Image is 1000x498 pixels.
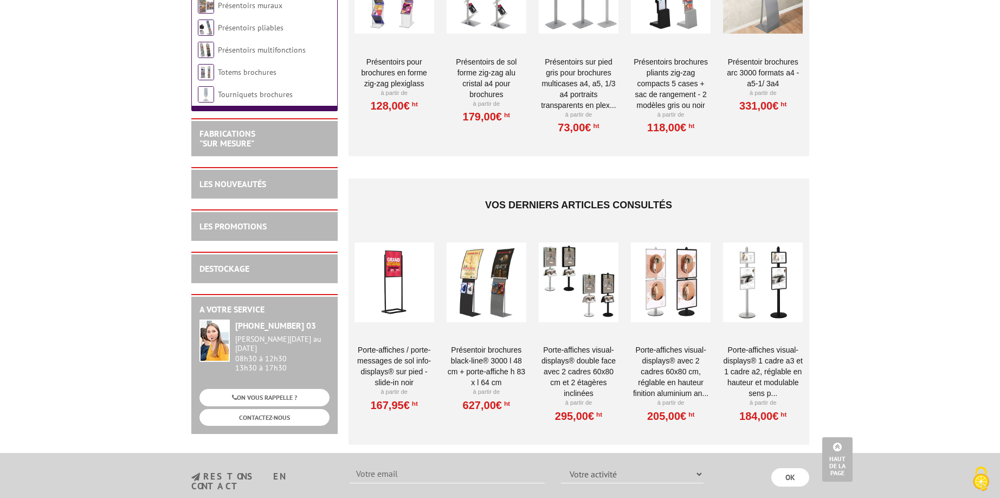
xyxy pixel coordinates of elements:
[198,42,214,58] img: Présentoirs multifonctions
[502,400,510,407] sup: HT
[235,335,330,372] div: 08h30 à 12h30 13h30 à 17h30
[558,124,599,131] a: 73,00€HT
[198,64,214,80] img: Totems brochures
[539,111,618,119] p: À partir de
[198,86,214,103] img: Tourniquets brochures
[370,402,417,408] a: 167,95€HT
[354,56,434,89] a: Présentoirs pour brochures en forme Zig-Zag Plexiglass
[686,411,694,418] sup: HT
[723,344,803,399] a: Porte-affiches Visual-Displays® 1 cadre A3 et 1 cadre A2, réglable en hauteur et modulable sens p...
[647,124,694,131] a: 118,00€HT
[631,56,711,111] a: Présentoirs brochures pliants Zig-Zag compacts 5 cases + sac de rangement - 2 Modèles Gris ou Noir
[447,56,526,100] a: Présentoirs de sol forme ZIG-ZAG Alu Cristal A4 pour brochures
[778,411,786,418] sup: HT
[218,23,283,33] a: Présentoirs pliables
[218,90,293,99] a: Tourniquets brochures
[739,103,786,109] a: 331,00€HT
[647,413,694,419] a: 205,00€HT
[354,388,434,397] p: À partir de
[447,388,526,397] p: À partir de
[350,465,545,483] input: Votre email
[199,178,266,189] a: LES NOUVEAUTÉS
[199,128,255,149] a: FABRICATIONS"Sur Mesure"
[199,409,330,426] a: CONTACTEZ-NOUS
[485,200,672,210] span: Vos derniers articles consultés
[199,305,330,315] h2: A votre service
[962,461,1000,498] button: Cookies (fenêtre modale)
[191,473,200,482] img: newsletter.jpg
[723,56,803,89] a: Présentoir Brochures Arc 3000 Formats A4 - A5-1/ 3A4
[594,411,602,418] sup: HT
[410,400,418,407] sup: HT
[555,413,602,419] a: 295,00€HT
[771,468,809,487] input: OK
[822,437,853,482] a: Haut de la page
[354,344,434,388] a: Porte-affiches / Porte-messages de sol Info-Displays® sur pied - Slide-in Noir
[631,344,711,399] a: Porte-affiches Visual-Displays® avec 2 cadres 60x80 cm, réglable en hauteur finition aluminium an...
[723,399,803,407] p: À partir de
[218,67,276,77] a: Totems brochures
[447,344,526,388] a: Présentoir brochures Black-Line® 3000 L 48 cm + porte-affiche H 83 x L 64 cm
[370,103,417,109] a: 128,00€HT
[539,344,618,399] a: Porte-affiches Visual-Displays® double face avec 2 cadres 60x80 cm et 2 étagères inclinées
[235,320,316,331] strong: [PHONE_NUMBER] 03
[198,20,214,36] img: Présentoirs pliables
[218,45,306,55] a: Présentoirs multifonctions
[778,100,786,108] sup: HT
[218,1,282,10] a: Présentoirs muraux
[199,263,249,274] a: DESTOCKAGE
[539,56,618,111] a: Présentoirs sur pied GRIS pour brochures multicases A4, A5, 1/3 A4 Portraits transparents en plex...
[539,399,618,407] p: À partir de
[447,100,526,108] p: À partir de
[199,221,267,232] a: LES PROMOTIONS
[591,122,599,130] sup: HT
[191,472,334,491] h3: restons en contact
[235,335,330,353] div: [PERSON_NAME][DATE] au [DATE]
[723,89,803,98] p: À partir de
[631,111,711,119] p: À partir de
[463,113,510,120] a: 179,00€HT
[199,320,230,362] img: widget-service.jpg
[410,100,418,108] sup: HT
[739,413,786,419] a: 184,00€HT
[686,122,694,130] sup: HT
[631,399,711,407] p: À partir de
[967,465,995,493] img: Cookies (fenêtre modale)
[463,402,510,408] a: 627,00€HT
[502,111,510,119] sup: HT
[199,389,330,406] a: ON VOUS RAPPELLE ?
[354,89,434,98] p: À partir de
